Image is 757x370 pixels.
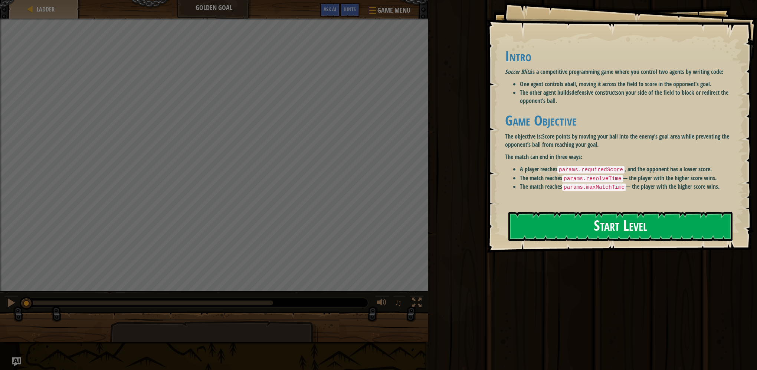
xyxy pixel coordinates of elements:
span: ♫ [394,297,402,308]
button: Ask AI [320,3,340,17]
strong: defensive constructs [571,88,618,97]
p: is a competitive programming game where you control two agents by writing code: [505,68,737,76]
button: Adjust volume [374,296,389,311]
span: Hints [344,6,356,13]
a: Ladder [35,5,55,13]
span: Ladder [37,5,55,13]
strong: Score points by moving your ball into the enemy’s goal area while preventing the opponent’s ball ... [505,132,729,149]
li: The match reaches — the player with the higher score wins. [520,174,737,183]
span: Game Menu [377,6,410,15]
h1: Intro [505,48,737,64]
button: Toggle fullscreen [409,296,424,311]
li: One agent controls a , moving it across the field to score in the opponent’s goal. [520,80,737,88]
li: The match reaches — the player with the higher score wins. [520,182,737,191]
code: params.maxMatchTime [562,184,626,191]
span: Ask AI [324,6,336,13]
button: Ask AI [12,357,21,366]
li: A player reaches , and the opponent has a lower score. [520,165,737,174]
p: The match can end in three ways: [505,153,737,161]
button: Game Menu [363,3,415,20]
button: ♫ [393,296,406,311]
code: params.requiredScore [557,166,625,173]
em: Soccer Blitz [505,68,531,76]
button: Start Level [508,212,733,241]
button: Ctrl + P: Pause [4,296,19,311]
p: The objective is: [505,132,737,149]
code: params.resolveTime [562,175,623,182]
strong: ball [567,80,576,88]
li: The other agent builds on your side of the field to block or redirect the opponent’s ball. [520,88,737,106]
h1: Game Objective [505,113,737,128]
